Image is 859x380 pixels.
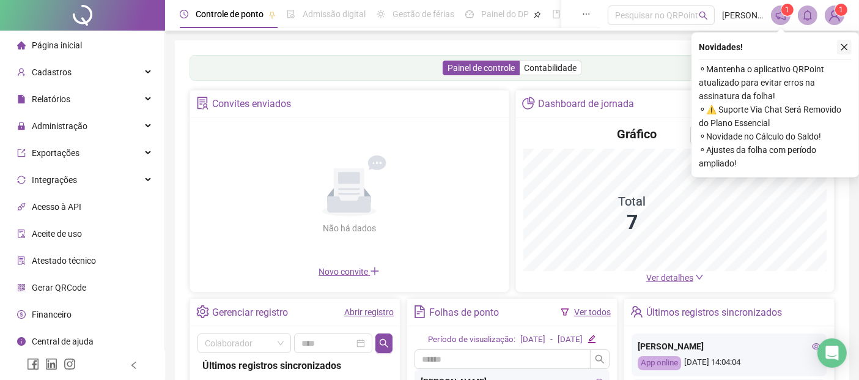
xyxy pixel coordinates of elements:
span: user-add [17,68,26,76]
div: - [550,333,553,346]
span: edit [588,335,595,343]
span: left [130,361,138,370]
span: ⚬ Ajustes da folha com período ampliado! [699,143,852,170]
span: instagram [64,358,76,370]
span: info-circle [17,337,26,346]
span: Contabilidade [524,63,577,73]
span: dashboard [465,10,474,18]
span: solution [17,256,26,265]
span: ⚬ ⚠️ Suporte Via Chat Será Removido do Plano Essencial [699,103,852,130]
h4: Gráfico [617,125,657,143]
span: file-done [287,10,295,18]
span: setting [196,305,209,318]
span: Gestão de férias [393,9,454,19]
span: ⚬ Novidade no Cálculo do Saldo! [699,130,852,143]
div: Convites enviados [212,94,291,114]
span: Relatórios [32,94,70,104]
a: Abrir registro [344,307,394,317]
span: 1 [839,6,844,14]
div: Últimos registros sincronizados [202,358,388,373]
span: Ver detalhes [646,273,693,283]
span: bell [802,10,813,21]
div: [PERSON_NAME] [638,340,820,353]
div: Folhas de ponto [429,302,499,323]
span: linkedin [45,358,57,370]
span: pushpin [534,11,541,18]
span: book [552,10,561,18]
span: clock-circle [180,10,188,18]
span: Financeiro [32,310,72,319]
div: Gerenciar registro [212,302,288,323]
sup: Atualize o seu contato no menu Meus Dados [835,4,847,16]
span: notification [775,10,786,21]
div: Open Intercom Messenger [817,338,847,368]
sup: 1 [781,4,794,16]
span: Acesso à API [32,202,81,212]
span: Novo convite [319,267,380,277]
span: home [17,41,26,50]
span: sync [17,176,26,184]
span: Página inicial [32,40,82,50]
span: Controle de ponto [196,9,264,19]
div: Período de visualização: [428,333,515,346]
span: Gerar QRCode [32,283,86,292]
span: Exportações [32,148,79,158]
span: Novidades ! [699,40,743,54]
span: close [840,43,849,51]
span: ⚬ Mantenha o aplicativo QRPoint atualizado para evitar erros na assinatura da folha! [699,62,852,103]
span: dollar [17,310,26,319]
span: pushpin [268,11,276,18]
span: ellipsis [582,10,591,18]
span: Central de ajuda [32,337,94,346]
span: api [17,203,26,211]
a: Ver detalhes down [646,273,704,283]
span: plus [370,266,380,276]
span: Cadastros [32,67,72,77]
span: Integrações [32,175,77,185]
span: Admissão digital [303,9,366,19]
span: export [17,149,26,157]
span: search [379,338,389,348]
span: filter [561,308,569,316]
span: lock [17,122,26,130]
span: eye [812,342,820,351]
span: [PERSON_NAME] [722,9,764,22]
span: team [630,305,643,318]
span: Painel do DP [481,9,529,19]
span: Painel de controle [448,63,515,73]
div: [DATE] 14:04:04 [638,356,820,370]
div: App online [638,356,681,370]
span: facebook [27,358,39,370]
span: sun [377,10,385,18]
span: file-text [413,305,426,318]
img: 57093 [825,6,844,24]
span: 1 [786,6,790,14]
span: solution [196,97,209,110]
div: Não há dados [293,222,405,235]
span: search [699,11,708,20]
div: [DATE] [520,333,545,346]
div: [DATE] [558,333,583,346]
div: Dashboard de jornada [538,94,634,114]
span: audit [17,229,26,238]
span: pie-chart [522,97,535,110]
span: down [695,273,704,281]
span: Administração [32,121,87,131]
span: file [17,95,26,103]
span: qrcode [17,283,26,292]
span: Aceite de uso [32,229,82,239]
div: Últimos registros sincronizados [646,302,782,323]
span: Atestado técnico [32,256,96,266]
span: search [595,354,605,364]
a: Ver todos [574,307,611,317]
